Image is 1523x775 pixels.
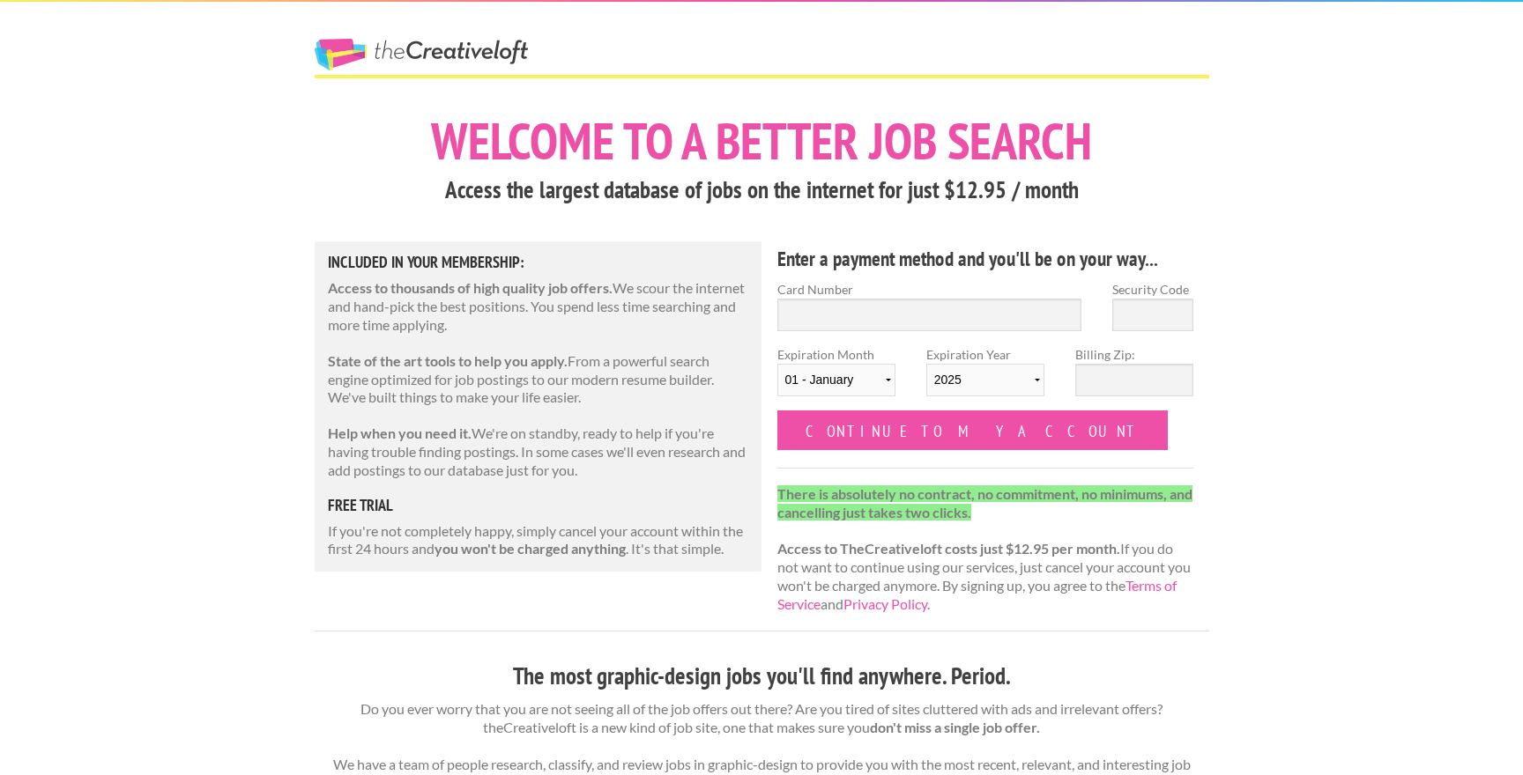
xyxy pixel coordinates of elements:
strong: Access to thousands of high quality job offers. [328,279,613,296]
strong: Access to TheCreativeloft costs just $12.95 per month. [777,540,1120,557]
select: Expiration Year [926,364,1044,396]
strong: There is absolutely no contract, no commitment, no minimums, and cancelling just takes two clicks. [777,485,1192,520]
strong: Help when you need it. [328,424,472,441]
label: Billing Zip: [1075,345,1193,364]
label: Security Code [1112,280,1193,299]
h3: Access the largest database of jobs on the internet for just $12.95 / month [315,173,1209,207]
a: The Creative Loft [315,39,528,70]
h4: Enter a payment method and you'll be on your way... [777,245,1194,273]
label: Expiration Month [777,345,895,410]
p: If you're not completely happy, simply cancel your account within the first 24 hours and . It's t... [328,522,749,559]
p: If you do not want to continue using our services, just cancel your account you won't be charged ... [777,485,1194,614]
label: Card Number [777,280,1082,299]
strong: don't miss a single job offer. [870,719,1040,735]
h1: Welcome to a better job search [315,115,1209,166]
a: Privacy Policy [843,595,927,612]
label: Expiration Year [926,345,1044,410]
h3: The most graphic-design jobs you'll find anywhere. Period. [315,660,1209,693]
a: Terms of Service [777,577,1177,612]
p: We scour the internet and hand-pick the best positions. You spend less time searching and more ti... [328,279,749,334]
select: Expiration Month [777,364,895,396]
p: From a powerful search engine optimized for job postings to our modern resume builder. We've buil... [328,352,749,407]
p: We're on standby, ready to help if you're having trouble finding postings. In some cases we'll ev... [328,424,749,479]
h5: Included in Your Membership: [328,255,749,270]
strong: State of the art tools to help you apply. [328,352,568,369]
h5: free trial [328,498,749,513]
strong: you won't be charged anything [435,540,626,557]
input: Continue to my account [777,410,1169,450]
